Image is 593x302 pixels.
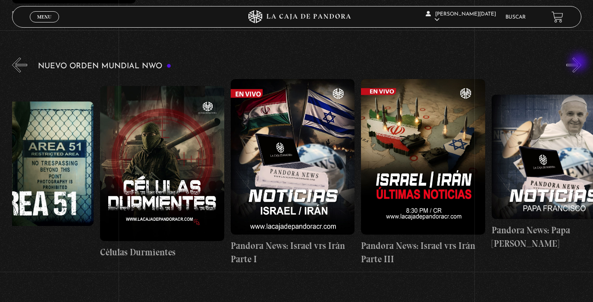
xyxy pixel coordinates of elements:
a: Pandora News: Israel vrs Irán Parte I [231,79,355,266]
a: Pandora News: Israel vrs Irán Parte III [361,79,485,266]
a: View your shopping cart [552,11,563,22]
h4: Taller Ciberseguridad Nivel I [12,8,136,22]
h3: Nuevo Orden Mundial NWO [38,62,172,70]
h4: Células Durmientes [100,245,224,259]
a: Células Durmientes [100,79,224,266]
button: Next [566,57,581,73]
a: Buscar [505,15,526,20]
button: Previous [12,57,27,73]
span: Menu [37,14,51,19]
h4: Pandora News: Israel vrs Irán Parte I [231,239,355,266]
h4: Pandora News: Israel vrs Irán Parte III [361,239,485,266]
span: Cerrar [34,22,54,28]
span: [PERSON_NAME][DATE] [426,12,496,22]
